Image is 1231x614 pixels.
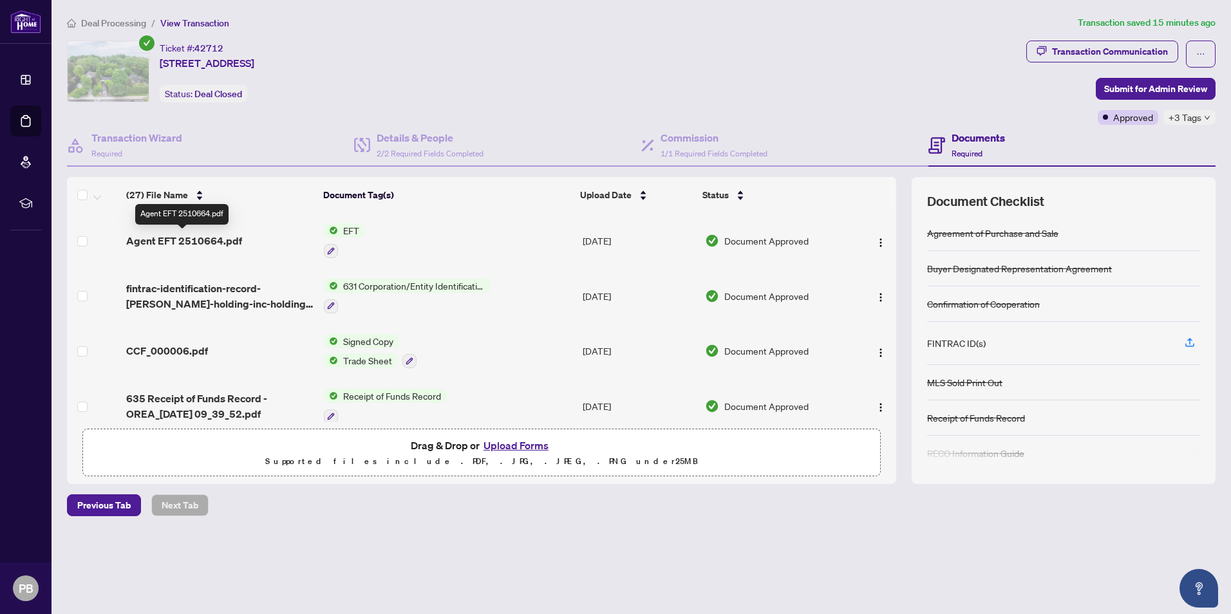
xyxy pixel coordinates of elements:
span: Required [91,149,122,158]
li: / [151,15,155,30]
span: Document Approved [724,399,809,413]
h4: Documents [952,130,1005,145]
div: Agreement of Purchase and Sale [927,226,1058,240]
div: Agent EFT 2510664.pdf [135,204,229,225]
span: ellipsis [1196,50,1205,59]
span: Approved [1113,110,1153,124]
div: Receipt of Funds Record [927,411,1025,425]
button: Next Tab [151,494,209,516]
div: FINTRAC ID(s) [927,336,986,350]
button: Status IconEFT [324,223,364,258]
span: Deal Processing [81,17,146,29]
button: Upload Forms [480,437,552,454]
button: Status IconSigned CopyStatus IconTrade Sheet [324,334,417,369]
span: Trade Sheet [338,353,397,367]
div: MLS Sold Print Out [927,375,1002,389]
button: Logo [870,396,891,416]
span: Required [952,149,982,158]
button: Transaction Communication [1026,41,1178,62]
button: Status IconReceipt of Funds Record [324,389,446,423]
img: Document Status [705,344,719,358]
th: Status [697,177,850,213]
button: Logo [870,230,891,251]
span: Deal Closed [194,88,242,100]
button: Logo [870,286,891,306]
img: Document Status [705,289,719,303]
div: Transaction Communication [1052,41,1168,62]
button: Logo [870,340,891,361]
span: Receipt of Funds Record [338,389,446,403]
p: Supported files include .PDF, .JPG, .JPEG, .PNG under 25 MB [91,454,872,469]
span: Previous Tab [77,495,131,516]
img: Document Status [705,234,719,248]
img: Status Icon [324,279,338,293]
div: Confirmation of Cooperation [927,297,1040,311]
img: Status Icon [324,223,338,237]
img: Document Status [705,399,719,413]
img: Status Icon [324,334,338,348]
span: Signed Copy [338,334,399,348]
th: (27) File Name [121,177,318,213]
span: [STREET_ADDRESS] [160,55,254,71]
h4: Details & People [377,130,484,145]
img: logo [10,10,41,33]
span: View Transaction [160,17,229,29]
td: [DATE] [578,268,700,324]
h4: Transaction Wizard [91,130,182,145]
img: Logo [876,292,886,302]
th: Upload Date [575,177,697,213]
span: check-circle [139,35,155,51]
button: Status Icon631 Corporation/Entity Identification InformationRecord [324,279,491,313]
div: Buyer Designated Representation Agreement [927,261,1112,275]
div: Status: [160,85,247,102]
td: [DATE] [578,213,700,268]
span: home [67,19,76,28]
img: Logo [876,237,886,248]
span: Submit for Admin Review [1104,79,1207,99]
span: Drag & Drop orUpload FormsSupported files include .PDF, .JPG, .JPEG, .PNG under25MB [83,429,880,477]
img: Logo [876,402,886,413]
span: 631 Corporation/Entity Identification InformationRecord [338,279,491,293]
span: EFT [338,223,364,237]
span: Document Approved [724,344,809,358]
img: IMG-W12251334_1.jpg [68,41,149,102]
span: +3 Tags [1169,110,1201,125]
h4: Commission [661,130,767,145]
img: Status Icon [324,389,338,403]
span: 635 Receipt of Funds Record - OREA_[DATE] 09_39_52.pdf [126,391,314,422]
span: (27) File Name [126,188,188,202]
span: Upload Date [580,188,632,202]
span: Document Approved [724,234,809,248]
button: Previous Tab [67,494,141,516]
span: Document Checklist [927,192,1044,210]
span: 42712 [194,42,223,54]
span: 1/1 Required Fields Completed [661,149,767,158]
span: Status [702,188,729,202]
button: Submit for Admin Review [1096,78,1216,100]
span: Drag & Drop or [411,437,552,454]
th: Document Tag(s) [318,177,576,213]
div: Ticket #: [160,41,223,55]
span: Document Approved [724,289,809,303]
article: Transaction saved 15 minutes ago [1078,15,1216,30]
button: Open asap [1179,569,1218,608]
span: down [1204,115,1210,121]
td: [DATE] [578,378,700,434]
span: 2/2 Required Fields Completed [377,149,484,158]
img: Logo [876,348,886,358]
td: [DATE] [578,324,700,379]
img: Status Icon [324,353,338,367]
span: CCF_000006.pdf [126,343,208,358]
div: RECO Information Guide [927,446,1024,460]
span: Agent EFT 2510664.pdf [126,233,242,248]
span: PB [19,579,33,597]
span: fintrac-identification-record-[PERSON_NAME]-holding-inc-holding-20250718-131621.pdf [126,281,314,312]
